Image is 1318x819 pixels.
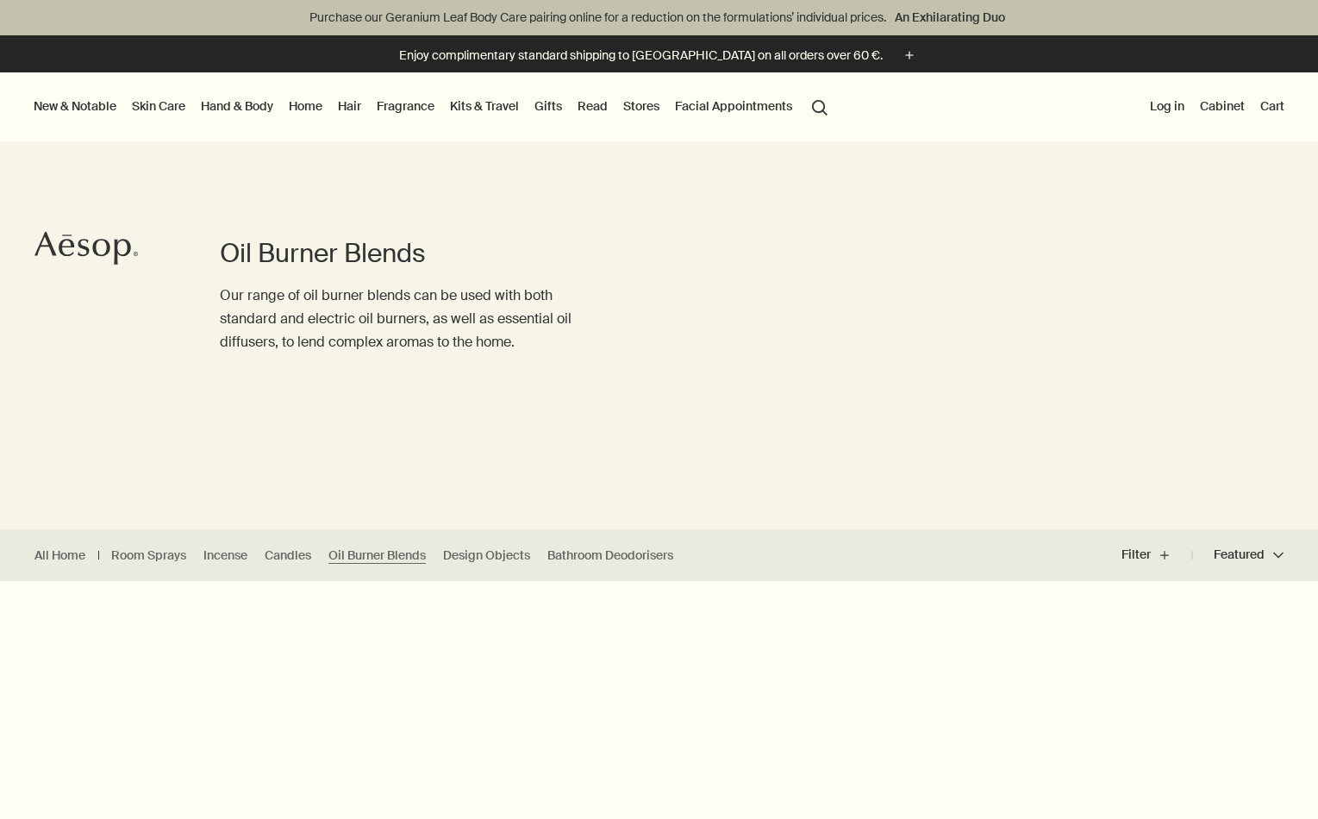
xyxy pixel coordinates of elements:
button: New & Notable [30,95,120,117]
a: Incense [203,547,247,564]
a: Oil Burner Blends [328,547,426,564]
a: Hair [334,95,365,117]
button: Filter [1121,535,1192,576]
a: Cabinet [1196,95,1248,117]
a: Design Objects [443,547,530,564]
a: Facial Appointments [671,95,796,117]
button: Open search [804,90,835,122]
a: Fragrance [373,95,438,117]
div: New addition [458,597,538,616]
button: Cart [1257,95,1288,117]
button: Featured [1192,535,1284,576]
a: Read [574,95,611,117]
a: All Home [34,547,85,564]
svg: Aesop [34,231,138,266]
p: Our range of oil burner blends can be used with both standard and electric oil burners, as well a... [220,284,590,354]
p: Purchase our Geranium Leaf Body Care pairing online for a reduction on the formulations’ individu... [17,9,1301,27]
a: Gifts [531,95,565,117]
button: Save to cabinet [397,591,428,622]
button: Save to cabinet [1277,591,1308,622]
nav: primary [30,72,835,141]
div: New addition [17,597,97,616]
a: Candles [265,547,311,564]
a: Skin Care [128,95,189,117]
a: Aesop [30,227,142,274]
button: Enjoy complimentary standard shipping to [GEOGRAPHIC_DATA] on all orders over 60 €. [399,46,919,66]
nav: supplementary [1146,72,1288,141]
a: Kits & Travel [447,95,522,117]
button: Save to cabinet [836,591,867,622]
button: Stores [620,95,663,117]
a: Room Sprays [111,547,186,564]
h1: Oil Burner Blends [220,236,590,271]
a: Bathroom Deodorisers [547,547,673,564]
a: Hand & Body [197,95,277,117]
button: Log in [1146,95,1188,117]
a: Home [285,95,326,117]
p: Enjoy complimentary standard shipping to [GEOGRAPHIC_DATA] on all orders over 60 €. [399,47,883,65]
a: An Exhilarating Duo [891,8,1009,27]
